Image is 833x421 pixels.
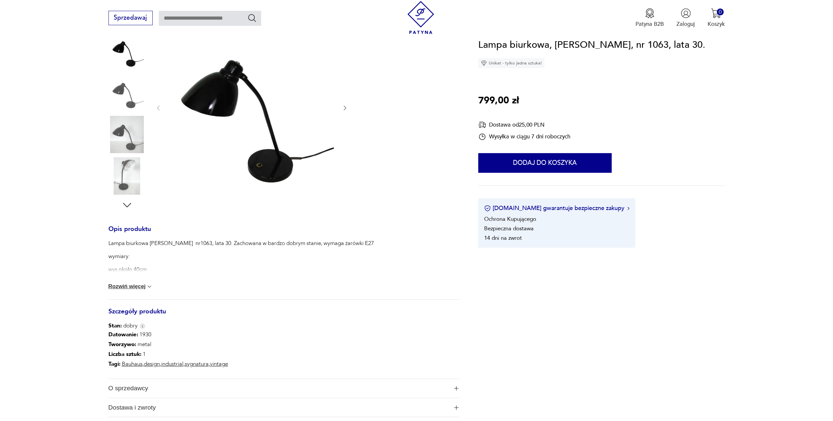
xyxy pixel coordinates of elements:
h1: Lampa biurkowa, [PERSON_NAME], nr 1063, lata 30. [478,38,705,53]
div: 0 [717,9,724,15]
img: chevron down [146,283,153,290]
button: Szukaj [247,13,257,23]
img: Ikona koszyka [711,8,721,18]
img: Zdjęcie produktu Lampa biurkowa, A. Marciniak, nr 1063, lata 30. [108,116,146,153]
a: industrial [161,360,183,368]
p: 1 [108,349,228,359]
p: Koszyk [707,20,725,28]
img: Ikona strzałki w prawo [627,207,629,210]
button: Sprzedawaj [108,11,153,25]
button: [DOMAIN_NAME] gwarantuje bezpieczne zakupy [484,204,629,213]
img: Zdjęcie produktu Lampa biurkowa, A. Marciniak, nr 1063, lata 30. [108,74,146,111]
p: 1930 [108,330,228,340]
b: Tworzywo : [108,341,136,348]
button: Ikona plusaO sprzedawcy [108,379,460,398]
a: sygnatura [185,360,209,368]
img: Ikona plusa [454,405,459,410]
img: Patyna - sklep z meblami i dekoracjami vintage [404,1,437,34]
img: Ikona diamentu [481,61,487,66]
span: dobry [108,322,138,330]
img: Ikonka użytkownika [681,8,691,18]
a: Sprzedawaj [108,16,153,21]
b: Stan: [108,322,122,329]
img: Zdjęcie produktu Lampa biurkowa, A. Marciniak, nr 1063, lata 30. [108,157,146,195]
p: Patyna B2B [635,20,664,28]
p: 799,00 zł [478,93,519,108]
img: Zdjęcie produktu Lampa biurkowa, A. Marciniak, nr 1063, lata 30. [170,17,334,198]
button: Patyna B2B [635,8,664,28]
p: Zaloguj [676,20,695,28]
img: Ikona certyfikatu [484,205,491,212]
li: 14 dni na zwrot [484,235,522,242]
img: Zdjęcie produktu Lampa biurkowa, A. Marciniak, nr 1063, lata 30. [108,32,146,70]
div: Dostawa od 25,00 PLN [478,121,570,129]
img: Ikona dostawy [478,121,486,129]
p: metal [108,340,228,349]
li: Bezpieczna dostawa [484,225,534,233]
img: Info icon [140,323,145,329]
button: 0Koszyk [707,8,725,28]
b: Liczba sztuk: [108,350,142,358]
h3: Szczegóły produktu [108,309,460,322]
li: Ochrona Kupującego [484,216,536,223]
img: Ikona medalu [645,8,655,18]
a: design [144,360,160,368]
img: Ikona plusa [454,386,459,391]
p: Lampa biurkowa [PERSON_NAME] nr1063, lata 30. Zachowana w bardzo dobrym stanie, wymaga żarówki E27 [108,239,374,247]
a: vintage [210,360,228,368]
div: Wysyłka w ciągu 7 dni roboczych [478,133,570,141]
a: Bauhaus [122,360,142,368]
b: Tagi: [108,360,121,368]
p: wymiary: [108,253,374,260]
button: Ikona plusaDostawa i zwroty [108,398,460,417]
a: Ikona medaluPatyna B2B [635,8,664,28]
div: Unikat - tylko jedna sztuka! [478,59,544,68]
b: Datowanie : [108,331,138,338]
h3: Opis produktu [108,227,460,240]
p: wys.około 40cm [108,266,374,273]
p: , , , , [108,359,228,369]
span: O sprzedawcy [108,379,449,398]
span: Dostawa i zwroty [108,398,449,417]
button: Dodaj do koszyka [478,153,612,173]
button: Zaloguj [676,8,695,28]
button: Rozwiń więcej [108,283,153,290]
